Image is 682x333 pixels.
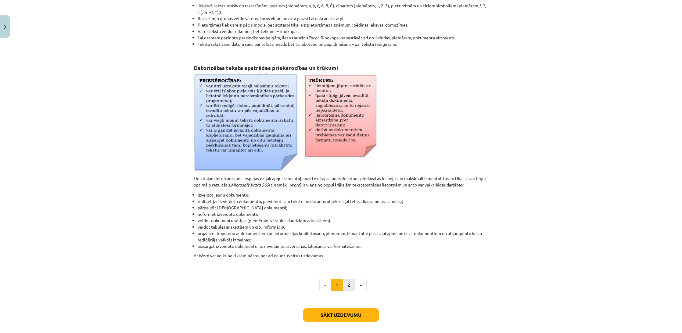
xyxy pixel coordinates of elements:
[4,25,6,29] img: icon-close-lesson-0947bae3869378f0d4975bcd49f059093ad1ed9edebbc8119c70593378902aed.svg
[231,182,269,187] i: Microsoft Word 365
[303,308,379,322] button: Sākt uzdevumu
[198,192,488,198] li: izveidot jaunu dokumentu;
[198,198,488,205] li: rediģēt jau izveidotu dokumentu, pievienot tam tekstu un dažādus objektus (attēlus, diagrammas, t...
[194,175,488,188] p: Lietotājam ieteicams pēc iespējas dziļāk apgūt izmantojamās tekstapstrādes lietotnes piedāvātās i...
[343,279,355,291] button: 2
[198,2,488,15] li: Jebkurš teksts sastāv no rakstzīmēm: burtiem (piemēram, a, b, č, A, B, Č), cipariem (piemēram, 1,...
[198,22,488,28] li: Pieturzīmes liek uzreiz pēc simbola, bet atstarpi tikai aiz pieturzīmes (izņēmumi: pēdiņas iekava...
[198,224,488,230] li: veidot tabulas ar skaitļiem un citu informāciju;
[308,35,319,40] i: Enter
[194,252,488,265] p: Ar Word var veikt ne tikai minētos, bet arī daudzus citus uzdevumus.
[194,64,338,71] strong: Datorizētas teksta apstrādes priekšrocības un trūkumi
[355,279,367,291] button: »
[198,28,488,34] li: Vārdi tekstā veido teikumus, bet teikumi – rindkopas.
[198,15,488,22] li: Rakstzīmju grupas veido vārdus, kurus vienu no otra parasti atdala ar atstarpi.
[198,230,488,243] li: organizēt kopdarbu ar dokumentiem un informācijas koplietošanu, piemēram, izmantot e pastu, lai a...
[198,34,488,41] li: Lai datoram paziņotu par rindkopas beigām, lieto taustiņu . Rindkopa var sastāvēt arī no 1 rindas...
[290,182,300,187] i: Word
[198,41,488,54] li: Teksta rakstīšanu datorā sauc par teksta ievadi, bet tā labošanu un papildināšanu – par teksta re...
[198,243,488,249] li: aizsargāt izveidoto dokumentu no nevēlamas atvēršanas, labošanas vai formatēšanas.
[198,205,488,211] li: pārbaudīt [DEMOGRAPHIC_DATA] dokumentā;
[198,217,488,224] li: veidot dokumentu sērijas (piemēram, vēstules daudziem adresātiem);
[331,279,343,291] button: 1
[194,279,488,291] nav: Page navigation example
[198,211,488,217] li: noformēt izveidoto dokumentu;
